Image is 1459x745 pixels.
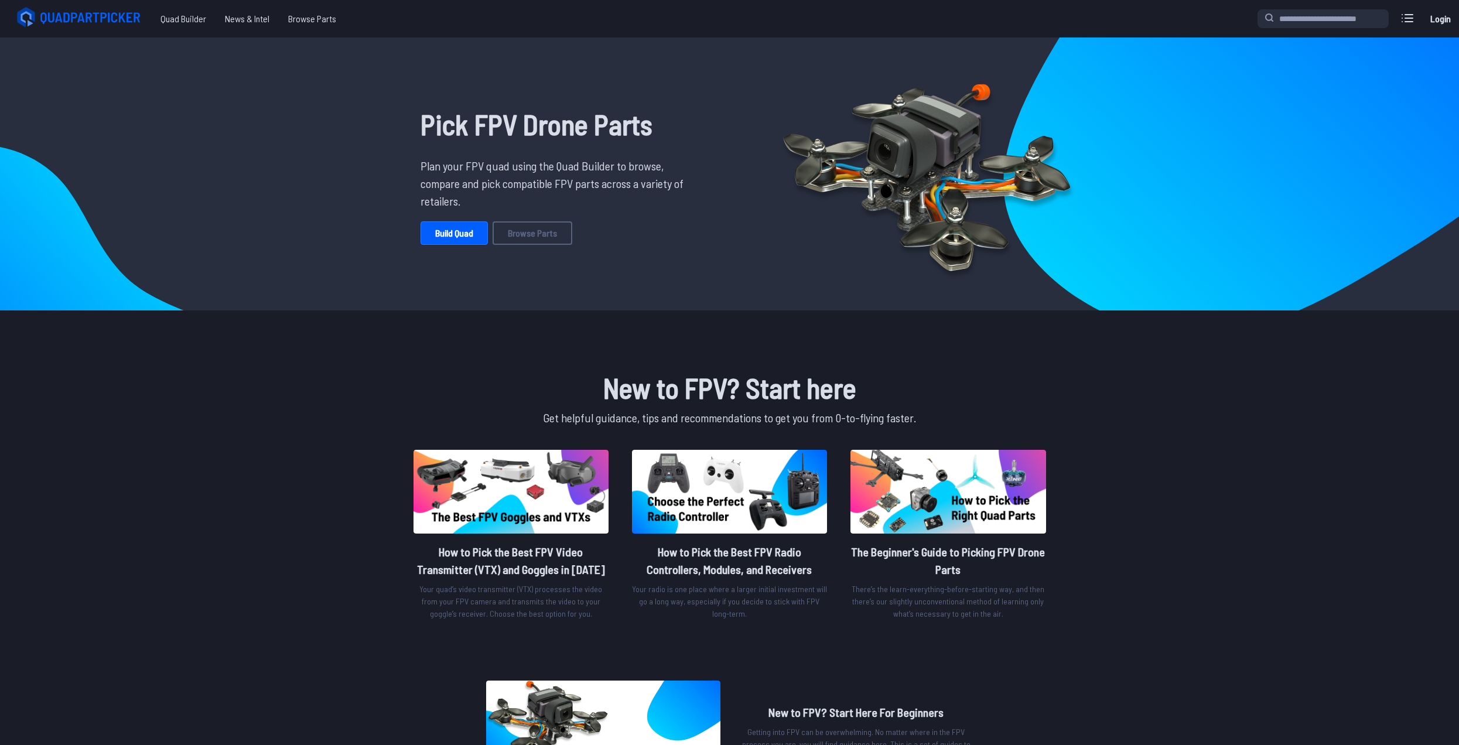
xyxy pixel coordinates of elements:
h2: New to FPV? Start Here For Beginners [739,703,973,721]
p: Plan your FPV quad using the Quad Builder to browse, compare and pick compatible FPV parts across... [421,157,692,210]
p: Get helpful guidance, tips and recommendations to get you from 0-to-flying faster. [411,409,1048,426]
a: Quad Builder [151,7,216,30]
p: Your quad’s video transmitter (VTX) processes the video from your FPV camera and transmits the vi... [414,583,609,620]
h2: How to Pick the Best FPV Radio Controllers, Modules, and Receivers [632,543,827,578]
h1: Pick FPV Drone Parts [421,103,692,145]
p: There’s the learn-everything-before-starting way, and then there’s our slightly unconventional me... [850,583,1045,620]
a: News & Intel [216,7,279,30]
h2: The Beginner's Guide to Picking FPV Drone Parts [850,543,1045,578]
h1: New to FPV? Start here [411,367,1048,409]
a: Build Quad [421,221,488,245]
img: image of post [632,450,827,534]
a: Browse Parts [279,7,346,30]
h2: How to Pick the Best FPV Video Transmitter (VTX) and Goggles in [DATE] [414,543,609,578]
a: image of postHow to Pick the Best FPV Radio Controllers, Modules, and ReceiversYour radio is one ... [632,450,827,624]
a: image of postThe Beginner's Guide to Picking FPV Drone PartsThere’s the learn-everything-before-s... [850,450,1045,624]
a: Browse Parts [493,221,572,245]
a: image of postHow to Pick the Best FPV Video Transmitter (VTX) and Goggles in [DATE]Your quad’s vi... [414,450,609,624]
img: Quadcopter [758,57,1095,291]
p: Your radio is one place where a larger initial investment will go a long way, especially if you d... [632,583,827,620]
img: image of post [850,450,1045,534]
a: Login [1426,7,1454,30]
img: image of post [414,450,609,534]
